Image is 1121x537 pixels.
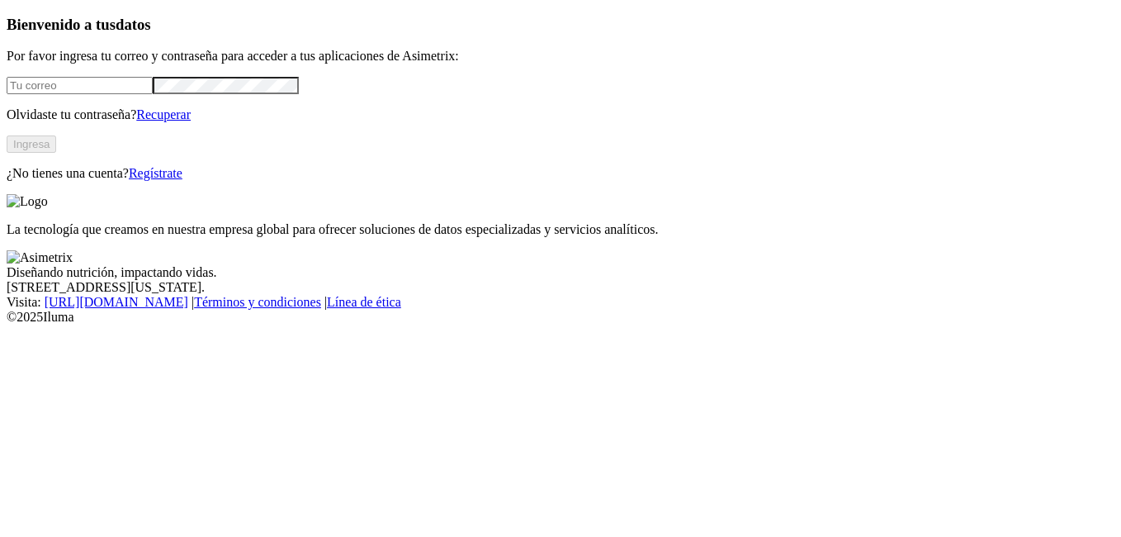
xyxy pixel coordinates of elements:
[7,310,1114,325] div: © 2025 Iluma
[7,250,73,265] img: Asimetrix
[129,166,182,180] a: Regístrate
[7,166,1114,181] p: ¿No tienes una cuenta?
[7,194,48,209] img: Logo
[7,135,56,153] button: Ingresa
[7,280,1114,295] div: [STREET_ADDRESS][US_STATE].
[194,295,321,309] a: Términos y condiciones
[7,16,1114,34] h3: Bienvenido a tus
[7,107,1114,122] p: Olvidaste tu contraseña?
[7,265,1114,280] div: Diseñando nutrición, impactando vidas.
[7,295,1114,310] div: Visita : | |
[7,77,153,94] input: Tu correo
[327,295,401,309] a: Línea de ética
[116,16,151,33] span: datos
[7,49,1114,64] p: Por favor ingresa tu correo y contraseña para acceder a tus aplicaciones de Asimetrix:
[136,107,191,121] a: Recuperar
[45,295,188,309] a: [URL][DOMAIN_NAME]
[7,222,1114,237] p: La tecnología que creamos en nuestra empresa global para ofrecer soluciones de datos especializad...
